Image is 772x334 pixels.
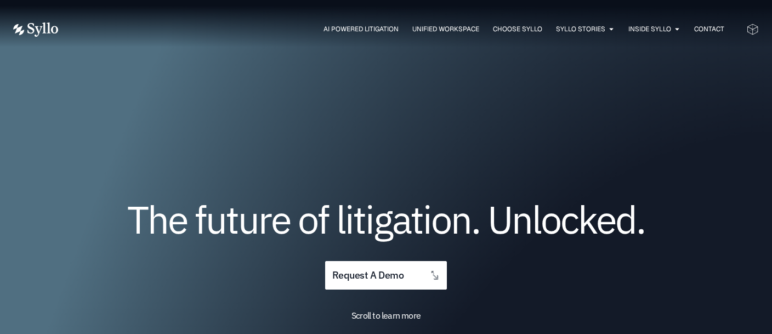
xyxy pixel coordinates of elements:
[351,310,421,321] span: Scroll to learn more
[556,24,605,34] a: Syllo Stories
[80,24,724,35] div: Menu Toggle
[493,24,542,34] a: Choose Syllo
[412,24,479,34] a: Unified Workspace
[694,24,724,34] a: Contact
[323,24,399,34] a: AI Powered Litigation
[325,261,447,290] a: request a demo
[13,22,58,37] img: Vector
[332,270,404,281] span: request a demo
[628,24,671,34] a: Inside Syllo
[80,24,724,35] nav: Menu
[79,201,693,237] h1: The future of litigation. Unlocked.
